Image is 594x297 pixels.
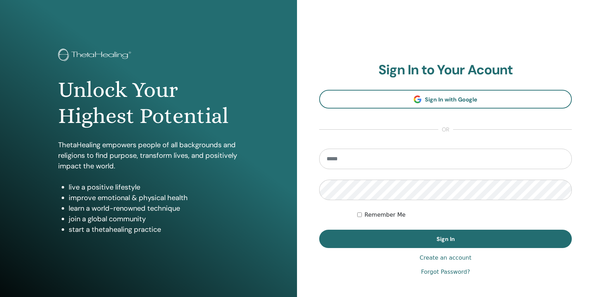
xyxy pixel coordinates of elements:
[69,224,239,235] li: start a thetahealing practice
[58,140,239,171] p: ThetaHealing empowers people of all backgrounds and religions to find purpose, transform lives, a...
[425,96,477,103] span: Sign In with Google
[69,182,239,192] li: live a positive lifestyle
[319,230,572,248] button: Sign In
[69,203,239,214] li: learn a world-renowned technique
[69,192,239,203] li: improve emotional & physical health
[319,62,572,78] h2: Sign In to Your Acount
[58,77,239,129] h1: Unlock Your Highest Potential
[69,214,239,224] li: join a global community
[421,268,470,276] a: Forgot Password?
[420,254,471,262] a: Create an account
[357,211,572,219] div: Keep me authenticated indefinitely or until I manually logout
[437,235,455,243] span: Sign In
[365,211,406,219] label: Remember Me
[319,90,572,109] a: Sign In with Google
[438,125,453,134] span: or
